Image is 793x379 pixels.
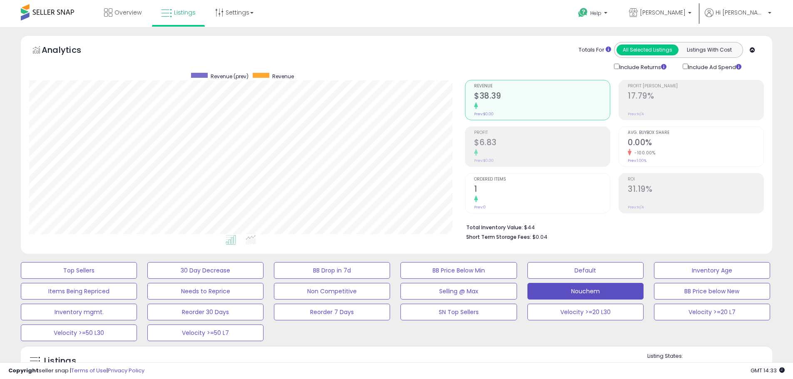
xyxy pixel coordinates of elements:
h2: $6.83 [474,138,610,149]
h2: 0.00% [628,138,763,149]
div: Totals For [579,46,611,54]
h2: 31.19% [628,184,763,196]
button: Velocity >=20 L30 [527,304,644,320]
span: Hi [PERSON_NAME] [716,8,766,17]
span: Revenue [272,73,294,80]
a: Help [572,1,616,27]
span: Help [590,10,602,17]
div: Include Returns [608,62,676,72]
span: ROI [628,177,763,182]
label: Active [656,362,671,369]
small: Prev: 1.00% [628,158,646,163]
small: Prev: N/A [628,111,644,116]
button: Items Being Repriced [21,283,137,300]
small: Prev: N/A [628,205,644,210]
button: Inventory Age [654,262,770,279]
span: $0.04 [532,233,547,241]
a: Privacy Policy [108,367,144,374]
span: Revenue [474,84,610,89]
button: Reorder 30 Days [147,304,264,320]
h2: 17.79% [628,91,763,102]
h2: $38.39 [474,91,610,102]
h2: 1 [474,184,610,196]
h5: Listings [44,355,76,367]
b: Short Term Storage Fees: [466,233,531,240]
li: $44 [466,222,758,232]
span: Profit [474,131,610,135]
span: 2025-08-14 14:33 GMT [751,367,785,374]
button: Reorder 7 Days [274,304,390,320]
button: Top Sellers [21,262,137,279]
button: Needs to Reprice [147,283,264,300]
a: Hi [PERSON_NAME] [705,8,771,27]
span: Ordered Items [474,177,610,182]
i: Get Help [578,7,588,18]
span: Profit [PERSON_NAME] [628,84,763,89]
button: All Selected Listings [617,45,679,55]
button: Velocity >=20 L7 [654,304,770,320]
span: Listings [174,8,196,17]
button: Velocity >=50 L7 [147,325,264,341]
button: Non Competitive [274,283,390,300]
small: -100.00% [631,150,655,156]
label: Deactivated [718,362,749,369]
b: Total Inventory Value: [466,224,523,231]
button: Nouchem [527,283,644,300]
button: BB Drop in 7d [274,262,390,279]
div: seller snap | | [8,367,144,375]
p: Listing States: [647,352,772,360]
button: Inventory mgmt. [21,304,137,320]
span: Avg. Buybox Share [628,131,763,135]
span: [PERSON_NAME] [640,8,686,17]
h5: Analytics [42,44,97,58]
button: Listings With Cost [678,45,740,55]
button: 30 Day Decrease [147,262,264,279]
strong: Copyright [8,367,39,374]
small: Prev: $0.00 [474,158,494,163]
button: BB Price Below Min [400,262,517,279]
button: Velocity >=50 L30 [21,325,137,341]
button: BB Price below New [654,283,770,300]
span: Overview [114,8,142,17]
small: Prev: $0.00 [474,111,494,116]
button: Selling @ Max [400,283,517,300]
div: Include Ad Spend [676,62,755,72]
button: SN Top Sellers [400,304,517,320]
small: Prev: 0 [474,205,486,210]
span: Revenue (prev) [211,73,249,80]
button: Default [527,262,644,279]
a: Terms of Use [71,367,107,374]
